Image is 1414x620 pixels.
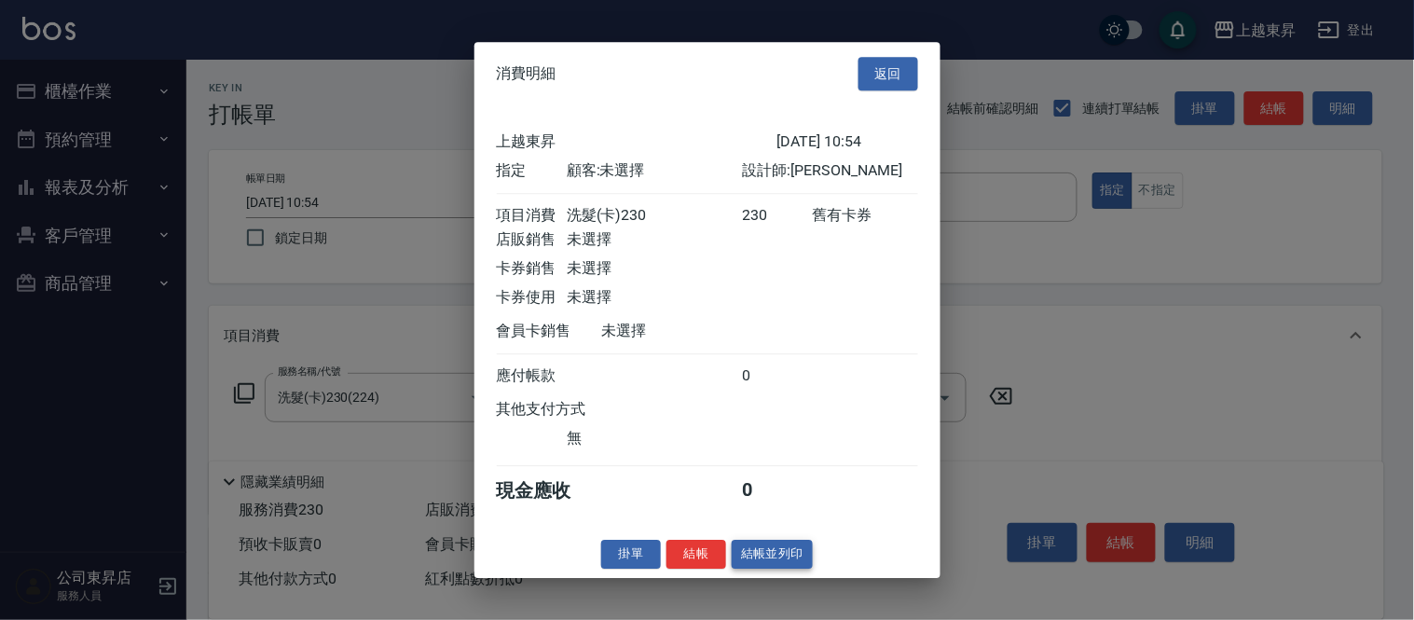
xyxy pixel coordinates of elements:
[497,366,567,386] div: 應付帳款
[497,206,567,226] div: 項目消費
[742,161,917,181] div: 設計師: [PERSON_NAME]
[567,161,742,181] div: 顧客: 未選擇
[567,206,742,226] div: 洗髮(卡)230
[742,478,812,503] div: 0
[777,132,918,152] div: [DATE] 10:54
[497,132,777,152] div: 上越東昇
[742,366,812,386] div: 0
[567,429,742,448] div: 無
[497,230,567,250] div: 店販銷售
[732,540,813,569] button: 結帳並列印
[567,230,742,250] div: 未選擇
[497,161,567,181] div: 指定
[497,322,602,341] div: 會員卡銷售
[497,64,556,83] span: 消費明細
[497,400,638,420] div: 其他支付方式
[858,57,918,91] button: 返回
[602,322,777,341] div: 未選擇
[567,288,742,308] div: 未選擇
[742,206,812,226] div: 230
[601,540,661,569] button: 掛單
[666,540,726,569] button: 結帳
[567,259,742,279] div: 未選擇
[497,288,567,308] div: 卡券使用
[812,206,917,226] div: 舊有卡券
[497,478,602,503] div: 現金應收
[497,259,567,279] div: 卡券銷售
